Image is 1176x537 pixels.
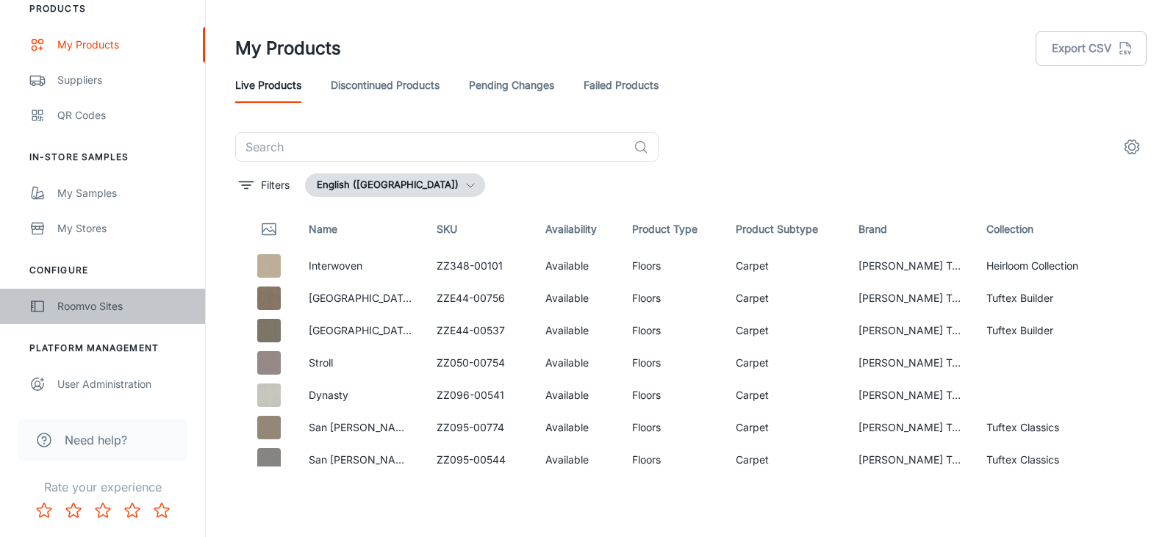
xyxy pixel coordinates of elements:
[331,68,440,103] a: Discontinued Products
[724,282,847,314] td: Carpet
[584,68,659,103] a: Failed Products
[847,379,975,411] td: [PERSON_NAME] Tuftex
[147,496,176,525] button: Rate 5 star
[724,444,847,476] td: Carpet
[847,444,975,476] td: [PERSON_NAME] Tuftex
[309,452,413,468] p: San [PERSON_NAME]
[620,347,723,379] td: Floors
[534,379,620,411] td: Available
[469,68,554,103] a: Pending Changes
[975,411,1102,444] td: Tuftex Classics
[235,132,628,162] input: Search
[534,444,620,476] td: Available
[57,298,190,314] div: Roomvo Sites
[724,250,847,282] td: Carpet
[847,209,975,250] th: Brand
[975,314,1102,347] td: Tuftex Builder
[534,347,620,379] td: Available
[724,379,847,411] td: Carpet
[235,68,301,103] a: Live Products
[620,250,723,282] td: Floors
[12,478,193,496] p: Rate your experience
[534,282,620,314] td: Available
[57,376,190,392] div: User Administration
[309,387,413,403] p: Dynasty
[620,411,723,444] td: Floors
[309,419,413,436] p: San [PERSON_NAME]
[309,355,413,371] p: Stroll
[724,314,847,347] td: Carpet
[235,173,293,197] button: filter
[29,496,59,525] button: Rate 1 star
[534,314,620,347] td: Available
[534,250,620,282] td: Available
[534,209,620,250] th: Availability
[425,209,534,250] th: SKU
[425,250,534,282] td: ZZ348-00101
[57,185,190,201] div: My Samples
[620,209,723,250] th: Product Type
[847,347,975,379] td: [PERSON_NAME] Tuftex
[297,209,425,250] th: Name
[57,37,190,53] div: My Products
[57,72,190,88] div: Suppliers
[847,282,975,314] td: [PERSON_NAME] Tuftex
[425,444,534,476] td: ZZ095-00544
[847,250,975,282] td: [PERSON_NAME] Tuftex
[724,209,847,250] th: Product Subtype
[305,173,485,197] button: English ([GEOGRAPHIC_DATA])
[534,411,620,444] td: Available
[425,347,534,379] td: ZZ050-00754
[975,250,1102,282] td: Heirloom Collection
[425,379,534,411] td: ZZ096-00541
[620,282,723,314] td: Floors
[309,290,413,306] p: [GEOGRAPHIC_DATA]
[425,282,534,314] td: ZZE44-00756
[620,314,723,347] td: Floors
[975,444,1102,476] td: Tuftex Classics
[1117,132,1147,162] button: settings
[847,314,975,347] td: [PERSON_NAME] Tuftex
[59,496,88,525] button: Rate 2 star
[847,411,975,444] td: [PERSON_NAME] Tuftex
[309,258,413,274] p: Interwoven
[261,177,290,193] p: Filters
[118,496,147,525] button: Rate 4 star
[1036,31,1147,66] button: Export CSV
[724,411,847,444] td: Carpet
[975,209,1102,250] th: Collection
[65,431,127,449] span: Need help?
[425,411,534,444] td: ZZ095-00774
[975,282,1102,314] td: Tuftex Builder
[57,107,190,123] div: QR Codes
[57,220,190,237] div: My Stores
[620,444,723,476] td: Floors
[425,314,534,347] td: ZZE44-00537
[235,35,341,62] h1: My Products
[260,220,278,238] svg: Thumbnail
[620,379,723,411] td: Floors
[88,496,118,525] button: Rate 3 star
[309,322,413,339] p: [GEOGRAPHIC_DATA]
[724,347,847,379] td: Carpet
